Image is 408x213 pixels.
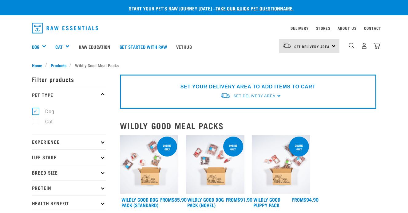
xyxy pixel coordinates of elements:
[283,43,291,48] img: van-moving.png
[74,34,115,59] a: Raw Education
[291,27,308,29] a: Delivery
[187,198,224,206] a: Wildly Good Dog Pack (Novel)
[55,43,62,50] a: Cat
[47,62,69,68] a: Products
[32,62,376,68] nav: breadcrumbs
[294,45,330,48] span: Set Delivery Area
[253,198,280,206] a: Wildly Good Puppy Pack
[364,27,381,29] a: Contact
[338,27,356,29] a: About Us
[120,135,179,194] img: Dog 0 2sec
[186,135,244,194] img: Dog Novel 0 2sec
[252,135,311,194] img: Puppy 0 2sec
[32,196,106,211] p: Health Benefit
[316,27,331,29] a: Stores
[35,108,57,115] label: Dog
[32,72,106,87] p: Filter products
[51,62,66,68] span: Products
[32,87,106,102] p: Pet Type
[160,197,187,202] div: $85.90
[292,198,303,201] span: FROM
[233,94,275,98] span: Set Delivery Area
[32,62,46,68] a: Home
[374,43,380,49] img: home-icon@2x.png
[349,43,355,48] img: home-icon-1@2x.png
[121,198,158,206] a: Wildly Good Dog Pack (Standard)
[216,7,294,10] a: take our quick pet questionnaire.
[172,34,196,59] a: Vethub
[180,83,315,91] p: SET YOUR DELIVERY AREA TO ADD ITEMS TO CART
[115,34,172,59] a: Get started with Raw
[35,118,55,126] label: Cat
[32,43,39,50] a: Dog
[32,165,106,180] p: Breed Size
[226,197,252,202] div: $91.90
[289,141,309,154] div: Online Only
[226,198,237,201] span: FROM
[157,141,177,154] div: Online Only
[160,198,172,201] span: FROM
[220,92,230,99] img: van-moving.png
[292,197,319,202] div: $94.90
[223,141,243,154] div: Online Only
[27,20,381,36] nav: dropdown navigation
[32,23,98,33] img: Raw Essentials Logo
[32,149,106,165] p: Life Stage
[32,134,106,149] p: Experience
[361,43,367,49] img: user.png
[120,121,376,130] h2: Wildly Good Meal Packs
[32,62,42,68] span: Home
[32,180,106,196] p: Protein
